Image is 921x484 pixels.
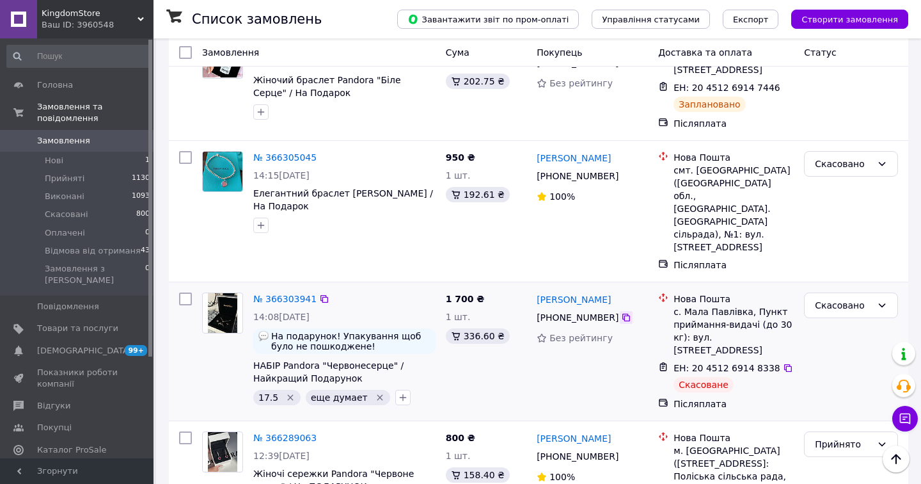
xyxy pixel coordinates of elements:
[271,331,430,351] span: На подарунок! Упакування щоб було не пошкоджене!
[203,152,242,191] img: Фото товару
[45,155,63,166] span: Нові
[6,45,151,68] input: Пошук
[42,19,153,31] div: Ваш ID: 3960548
[791,10,908,29] button: Створити замовлення
[892,406,918,432] button: Чат з покупцем
[733,15,769,24] span: Експорт
[202,293,243,334] a: Фото товару
[673,164,794,254] div: смт. [GEOGRAPHIC_DATA] ([GEOGRAPHIC_DATA] обл., [GEOGRAPHIC_DATA]. [GEOGRAPHIC_DATA] сільрада), №...
[446,451,471,461] span: 1 шт.
[37,101,153,124] span: Замовлення та повідомлення
[815,157,872,171] div: Скасовано
[446,152,475,163] span: 950 ₴
[258,392,278,403] span: 17.5
[202,47,259,58] span: Замовлення
[145,263,150,286] span: 0
[537,152,611,165] a: [PERSON_NAME]
[673,377,734,392] div: Скасоване
[602,15,700,24] span: Управління статусами
[673,293,794,305] div: Нова Пошта
[537,47,582,58] span: Покупець
[132,191,150,202] span: 1093
[549,472,575,482] span: 100%
[673,117,794,130] div: Післяплата
[446,312,471,322] span: 1 шт.
[145,155,150,166] span: 1
[446,170,471,181] span: 1 шт.
[407,13,569,25] span: Завантажити звіт по пром-оплаті
[37,444,106,456] span: Каталог ProSale
[804,47,837,58] span: Статус
[311,392,368,403] span: еще думает
[253,433,317,443] a: № 366289063
[285,392,295,403] svg: Видалити мітку
[45,191,84,202] span: Виконані
[534,309,621,327] div: [PHONE_NUMBER]
[42,8,138,19] span: KingdomStore
[815,437,872,451] div: Прийнято
[37,135,90,147] span: Замовлення
[202,432,243,472] a: Фото товару
[534,448,621,465] div: [PHONE_NUMBER]
[723,10,779,29] button: Експорт
[253,312,310,322] span: 14:08[DATE]
[37,422,72,433] span: Покупці
[37,367,118,390] span: Показники роботи компанії
[673,398,794,410] div: Післяплата
[549,191,575,202] span: 100%
[549,333,613,343] span: Без рейтингу
[145,227,150,239] span: 0
[258,331,269,341] img: :speech_balloon:
[253,170,310,181] span: 14:15[DATE]
[446,433,475,443] span: 800 ₴
[136,209,150,220] span: 800
[37,400,70,412] span: Відгуки
[125,345,147,356] span: 99+
[132,173,150,184] span: 1130
[375,392,385,403] svg: Видалити мітку
[592,10,710,29] button: Управління статусами
[192,12,322,27] h1: Список замовлень
[534,167,621,185] div: [PHONE_NUMBER]
[673,97,746,112] div: Заплановано
[673,363,780,373] span: ЕН: 20 4512 6914 8338
[202,151,243,192] a: Фото товару
[37,323,118,334] span: Товари та послуги
[658,47,752,58] span: Доставка та оплата
[141,245,150,257] span: 43
[208,293,238,333] img: Фото товару
[446,47,469,58] span: Cума
[253,451,310,461] span: 12:39[DATE]
[673,305,794,357] div: с. Мала Павлівка, Пункт приймання-видачі (до 30 кг): вул. [STREET_ADDRESS]
[253,188,433,211] a: Елегантний браслет [PERSON_NAME] / На Подарок
[253,360,404,383] a: НАБІР Pandora "Червонесерце" / Найкращий Подарунок
[253,75,401,98] a: Жіночий браслет Pandora "Біле Серце" / На Подарок
[208,432,238,472] img: Фото товару
[45,173,84,184] span: Прийняті
[549,78,613,88] span: Без рейтингу
[397,10,579,29] button: Завантажити звіт по пром-оплаті
[446,74,510,89] div: 202.75 ₴
[883,446,909,472] button: Наверх
[45,245,141,257] span: Відмова від отриманя
[446,328,510,344] div: 336.60 ₴
[253,294,317,304] a: № 366303941
[537,432,611,445] a: [PERSON_NAME]
[37,79,73,91] span: Головна
[37,345,132,357] span: [DEMOGRAPHIC_DATA]
[673,259,794,271] div: Післяплата
[45,209,88,220] span: Скасовані
[446,294,485,304] span: 1 700 ₴
[673,151,794,164] div: Нова Пошта
[537,293,611,306] a: [PERSON_NAME]
[446,187,510,202] div: 192.61 ₴
[45,227,85,239] span: Оплачені
[37,301,99,312] span: Повідомлення
[446,467,510,483] div: 158.40 ₴
[45,263,145,286] span: Замовлення з [PERSON_NAME]
[673,432,794,444] div: Нова Пошта
[673,83,780,93] span: ЕН: 20 4512 6914 7446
